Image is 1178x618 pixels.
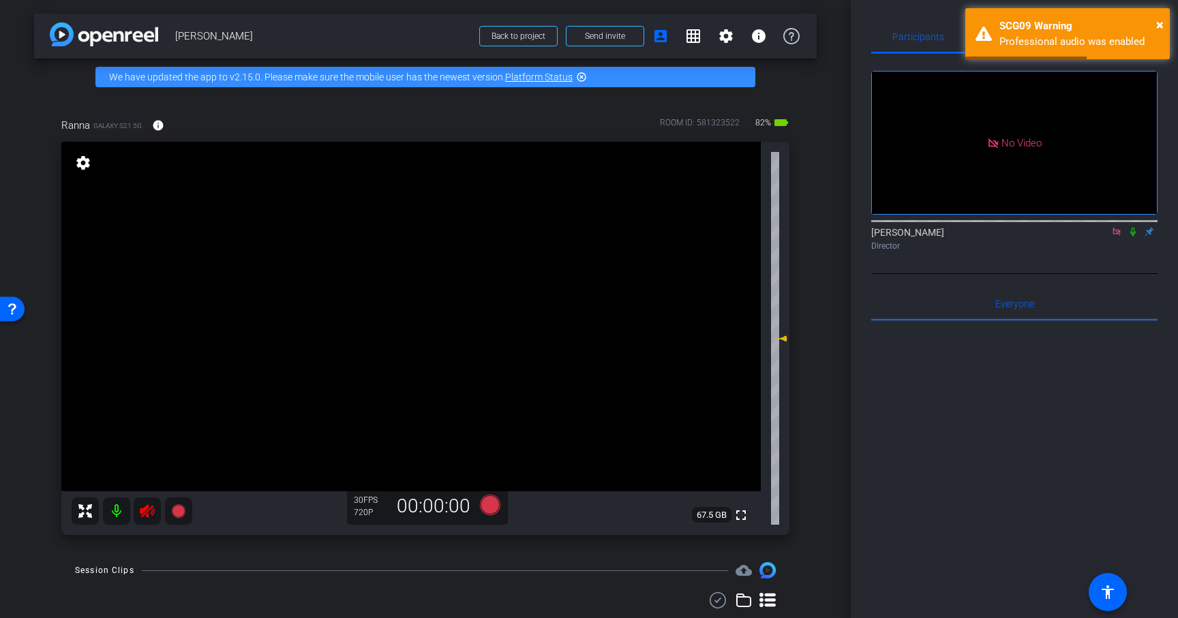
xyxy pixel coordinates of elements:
[492,31,545,41] span: Back to project
[1156,16,1164,33] span: ×
[733,507,749,523] mat-icon: fullscreen
[759,562,776,578] img: Session clips
[999,34,1160,50] div: Professional audio was enabled
[871,240,1158,252] div: Director
[736,562,752,578] mat-icon: cloud_upload
[995,299,1034,309] span: Everyone
[576,72,587,82] mat-icon: highlight_off
[479,26,558,46] button: Back to project
[1100,584,1116,600] mat-icon: accessibility
[93,121,142,131] span: Galaxy S21 5G
[152,119,164,132] mat-icon: info
[50,22,158,46] img: app-logo
[354,495,388,506] div: 30
[773,114,789,131] mat-icon: battery_std
[753,112,773,134] span: 82%
[660,117,740,136] div: ROOM ID: 581323522
[74,155,93,171] mat-icon: settings
[999,18,1160,34] div: SCG09 Warning
[892,32,944,42] span: Participants
[685,28,701,44] mat-icon: grid_on
[75,563,134,577] div: Session Clips
[505,72,573,82] a: Platform Status
[736,562,752,578] span: Destinations for your clips
[692,507,731,523] span: 67.5 GB
[388,495,479,518] div: 00:00:00
[771,330,787,347] mat-icon: 0 dB
[751,28,767,44] mat-icon: info
[61,118,90,133] span: Ranna
[652,28,669,44] mat-icon: account_box
[363,495,378,505] span: FPS
[1156,14,1164,35] button: Close
[1001,136,1042,149] span: No Video
[95,67,755,87] div: We have updated the app to v2.15.0. Please make sure the mobile user has the newest version.
[585,31,625,42] span: Send invite
[175,22,471,50] span: [PERSON_NAME]
[718,28,734,44] mat-icon: settings
[871,226,1158,252] div: [PERSON_NAME]
[566,26,644,46] button: Send invite
[354,507,388,518] div: 720P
